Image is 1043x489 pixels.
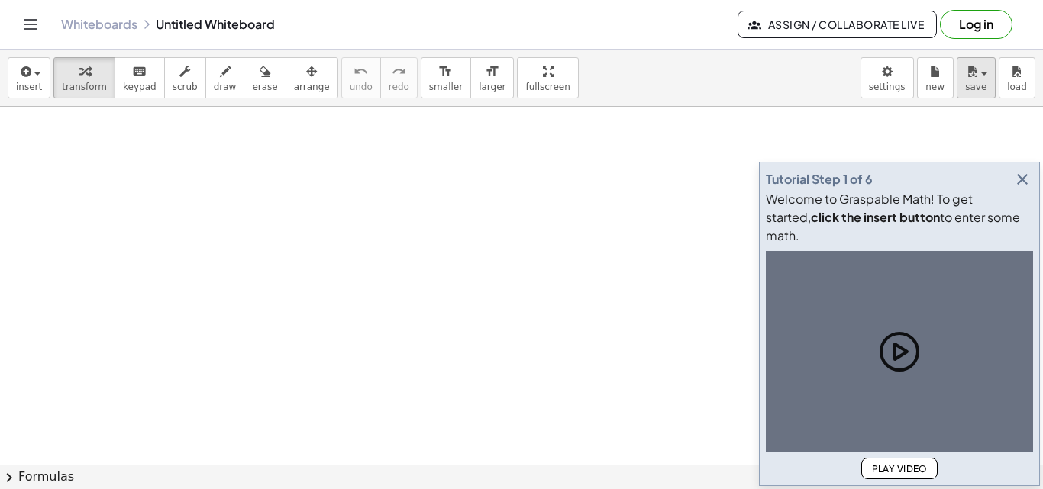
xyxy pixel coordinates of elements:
[871,463,928,475] span: Play Video
[294,82,330,92] span: arrange
[957,57,996,98] button: save
[917,57,954,98] button: new
[485,63,499,81] i: format_size
[738,11,937,38] button: Assign / Collaborate Live
[380,57,418,98] button: redoredo
[811,209,940,225] b: click the insert button
[214,82,237,92] span: draw
[999,57,1035,98] button: load
[18,12,43,37] button: Toggle navigation
[286,57,338,98] button: arrange
[53,57,115,98] button: transform
[438,63,453,81] i: format_size
[389,82,409,92] span: redo
[869,82,906,92] span: settings
[350,82,373,92] span: undo
[16,82,42,92] span: insert
[940,10,1012,39] button: Log in
[62,82,107,92] span: transform
[517,57,578,98] button: fullscreen
[766,190,1033,245] div: Welcome to Graspable Math! To get started, to enter some math.
[341,57,381,98] button: undoundo
[61,17,137,32] a: Whiteboards
[861,57,914,98] button: settings
[861,458,938,479] button: Play Video
[751,18,924,31] span: Assign / Collaborate Live
[392,63,406,81] i: redo
[8,57,50,98] button: insert
[429,82,463,92] span: smaller
[766,170,873,188] div: Tutorial Step 1 of 6
[1007,82,1027,92] span: load
[525,82,570,92] span: fullscreen
[205,57,245,98] button: draw
[252,82,277,92] span: erase
[965,82,986,92] span: save
[421,57,471,98] button: format_sizesmaller
[479,82,505,92] span: larger
[164,57,206,98] button: scrub
[123,82,157,92] span: keypad
[173,82,198,92] span: scrub
[244,57,286,98] button: erase
[470,57,514,98] button: format_sizelarger
[925,82,945,92] span: new
[115,57,165,98] button: keyboardkeypad
[132,63,147,81] i: keyboard
[354,63,368,81] i: undo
